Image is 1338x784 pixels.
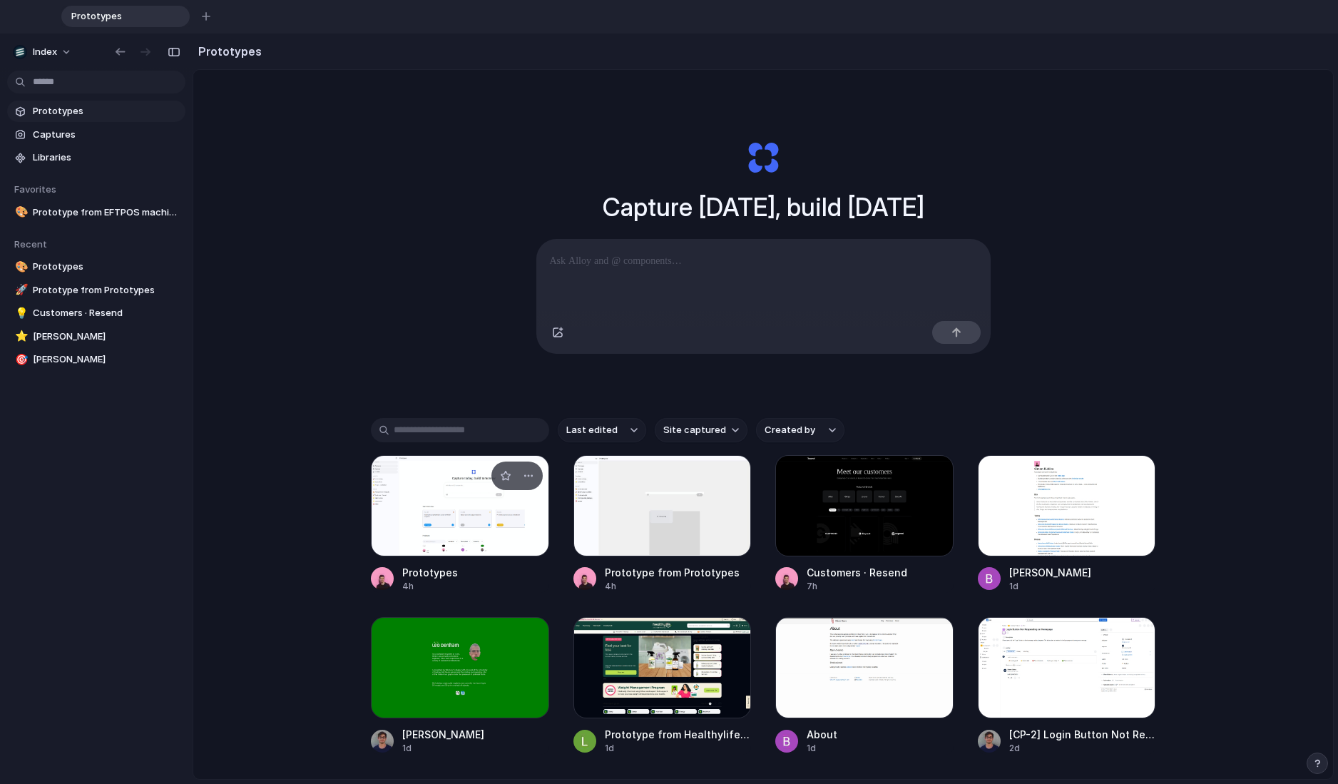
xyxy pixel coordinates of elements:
div: 🎨 [15,204,25,220]
div: Prototype from Prototypes [605,565,740,580]
span: Site captured [663,423,726,437]
a: 🎨Prototype from EFTPOS machines | eCommerce | free quote | Tyro [7,202,185,223]
div: 2d [1009,742,1156,755]
button: 🎨 [13,260,27,274]
span: Prototypes [33,104,180,118]
a: Prototype from Healthylife & Healthylife Pharmacy (Formerly Superpharmacy)Prototype from Healthyl... [573,617,752,755]
div: [CP-2] Login Button Not Responding on Homepage - Jira [1009,727,1156,742]
div: 🚀 [15,282,25,298]
div: Prototypes [61,6,190,27]
span: Customers · Resend [33,306,180,320]
a: ⭐[PERSON_NAME] [7,326,185,347]
a: Captures [7,124,185,146]
a: Customers · ResendCustomers · Resend7h [775,455,954,593]
a: Prototype from PrototypesPrototype from Prototypes4h [573,455,752,593]
a: 🎯[PERSON_NAME] [7,349,185,370]
a: Libraries [7,147,185,168]
span: Prototypes [33,260,180,274]
div: 💡 [15,305,25,322]
div: [PERSON_NAME] [402,727,484,742]
button: Site captured [655,418,747,442]
div: 🎯 [15,352,25,368]
a: Leo Denham[PERSON_NAME]1d [371,617,549,755]
div: Customers · Resend [807,565,907,580]
span: Prototypes [66,9,167,24]
div: 4h [402,580,458,593]
button: Created by [756,418,844,442]
span: [PERSON_NAME] [33,330,180,344]
div: 1d [1009,580,1091,593]
span: Libraries [33,151,180,165]
span: Recent [14,238,47,250]
h2: Prototypes [193,43,262,60]
button: Last edited [558,418,646,442]
span: Last edited [566,423,618,437]
span: [PERSON_NAME] [33,352,180,367]
a: 🎨Prototypes [7,256,185,278]
div: Prototypes [402,565,458,580]
div: Prototype from Healthylife & Healthylife Pharmacy (Formerly Superpharmacy) [605,727,752,742]
button: 💡 [13,306,27,320]
div: 1d [402,742,484,755]
button: 🎯 [13,352,27,367]
button: ⭐ [13,330,27,344]
a: 🚀Prototype from Prototypes [7,280,185,301]
a: Simon Kubica[PERSON_NAME]1d [978,455,1156,593]
a: PrototypesPrototypes4h [371,455,549,593]
div: 1d [807,742,837,755]
span: Created by [765,423,815,437]
button: 🚀 [13,283,27,297]
div: About [807,727,837,742]
span: Prototype from EFTPOS machines | eCommerce | free quote | Tyro [33,205,180,220]
div: [PERSON_NAME] [1009,565,1091,580]
div: 1d [605,742,752,755]
a: Prototypes [7,101,185,122]
a: [CP-2] Login Button Not Responding on Homepage - Jira[CP-2] Login Button Not Responding on Homepa... [978,617,1156,755]
span: Favorites [14,183,56,195]
a: 💡Customers · Resend [7,302,185,324]
span: Index [33,45,57,59]
div: ⭐ [15,328,25,345]
div: 4h [605,580,740,593]
button: 🎨 [13,205,27,220]
span: Prototype from Prototypes [33,283,180,297]
div: 🎨 [15,259,25,275]
span: Captures [33,128,180,142]
button: Index [7,41,79,63]
a: AboutAbout1d [775,617,954,755]
div: 7h [807,580,907,593]
h1: Capture [DATE], build [DATE] [603,188,924,226]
